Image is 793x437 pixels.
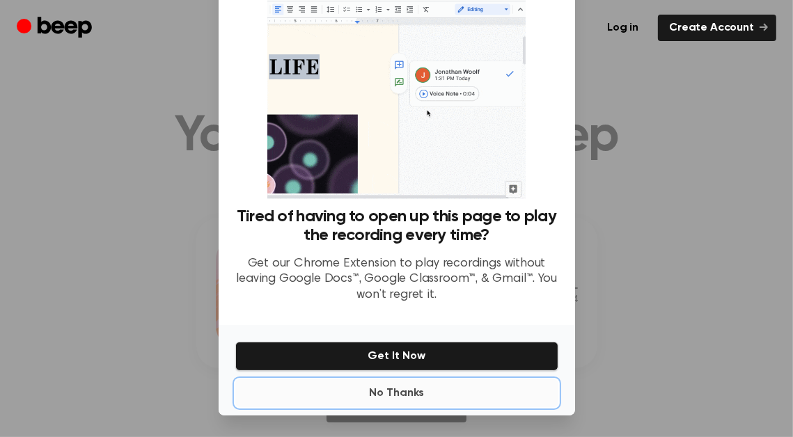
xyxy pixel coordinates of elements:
[235,342,558,371] button: Get It Now
[658,15,776,41] a: Create Account
[17,15,95,42] a: Beep
[596,15,650,41] a: Log in
[235,379,558,407] button: No Thanks
[235,207,558,245] h3: Tired of having to open up this page to play the recording every time?
[235,256,558,303] p: Get our Chrome Extension to play recordings without leaving Google Docs™, Google Classroom™, & Gm...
